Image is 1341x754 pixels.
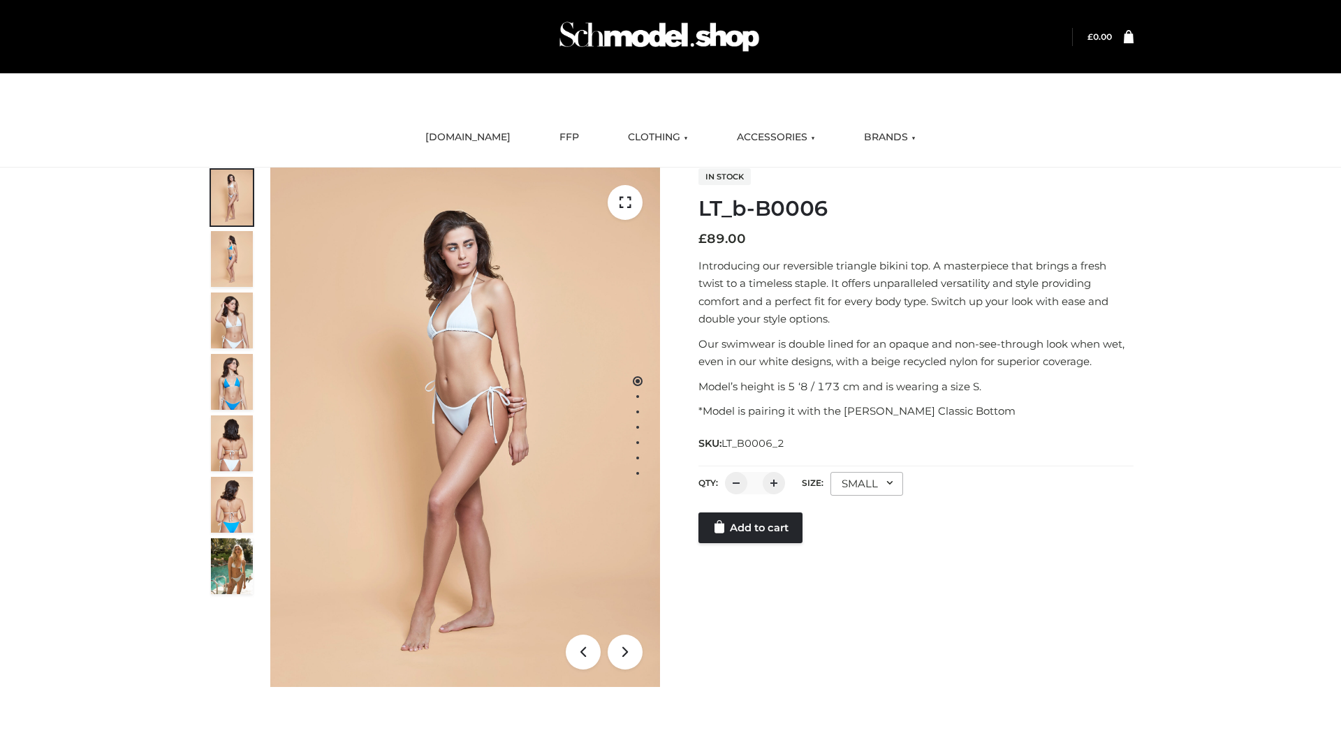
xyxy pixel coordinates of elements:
[211,170,253,226] img: ArielClassicBikiniTop_CloudNine_AzureSky_OW114ECO_1-scaled.jpg
[698,478,718,488] label: QTY:
[211,477,253,533] img: ArielClassicBikiniTop_CloudNine_AzureSky_OW114ECO_8-scaled.jpg
[211,231,253,287] img: ArielClassicBikiniTop_CloudNine_AzureSky_OW114ECO_2-scaled.jpg
[415,122,521,153] a: [DOMAIN_NAME]
[211,415,253,471] img: ArielClassicBikiniTop_CloudNine_AzureSky_OW114ECO_7-scaled.jpg
[211,538,253,594] img: Arieltop_CloudNine_AzureSky2.jpg
[211,293,253,348] img: ArielClassicBikiniTop_CloudNine_AzureSky_OW114ECO_3-scaled.jpg
[211,354,253,410] img: ArielClassicBikiniTop_CloudNine_AzureSky_OW114ECO_4-scaled.jpg
[698,435,786,452] span: SKU:
[1087,31,1112,42] bdi: 0.00
[802,478,823,488] label: Size:
[853,122,926,153] a: BRANDS
[698,378,1134,396] p: Model’s height is 5 ‘8 / 173 cm and is wearing a size S.
[830,472,903,496] div: SMALL
[698,512,803,543] a: Add to cart
[549,122,589,153] a: FFP
[698,402,1134,420] p: *Model is pairing it with the [PERSON_NAME] Classic Bottom
[698,335,1134,371] p: Our swimwear is double lined for an opaque and non-see-through look when wet, even in our white d...
[698,196,1134,221] h1: LT_b-B0006
[698,231,707,246] span: £
[1087,31,1093,42] span: £
[617,122,698,153] a: CLOTHING
[721,437,784,450] span: LT_B0006_2
[726,122,826,153] a: ACCESSORIES
[698,168,751,185] span: In stock
[1087,31,1112,42] a: £0.00
[555,9,764,64] img: Schmodel Admin 964
[270,168,660,687] img: LT_b-B0006
[698,231,746,246] bdi: 89.00
[698,257,1134,328] p: Introducing our reversible triangle bikini top. A masterpiece that brings a fresh twist to a time...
